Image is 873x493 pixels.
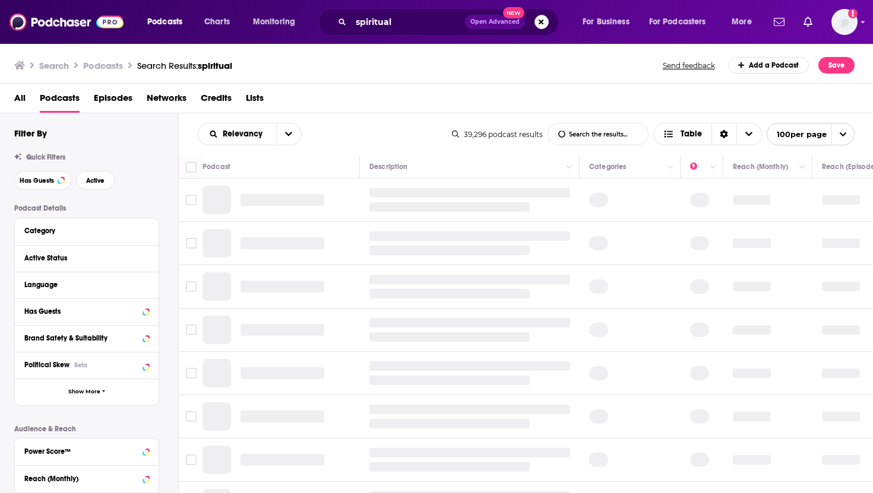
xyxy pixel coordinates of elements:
[186,238,197,249] span: Toggle select row
[24,330,149,345] button: Brand Safety & Suitability
[681,130,702,138] span: Table
[14,425,159,433] p: Audience & Reach
[198,123,302,145] h2: Choose List sort
[201,88,232,113] a: Credits
[74,361,87,369] div: Beta
[767,125,827,144] span: 100 per page
[562,160,577,174] button: Column Actions
[452,130,543,139] div: 39,296 podcast results
[186,454,197,465] span: Toggle select row
[24,361,69,369] span: Political Skew
[186,368,197,379] span: Toggle select row
[246,88,264,113] a: Lists
[24,223,149,238] button: Category
[470,19,520,25] span: Open Advanced
[330,8,570,36] div: Search podcasts, credits, & more...
[86,177,105,184] span: Active
[26,153,65,161] span: Quick Filters
[24,250,149,265] button: Active Status
[690,160,707,174] div: Power Score
[769,12,789,32] a: Show notifications dropdown
[198,130,276,138] button: open menu
[245,12,311,31] button: open menu
[68,389,100,395] span: Show More
[204,14,230,30] span: Charts
[223,130,267,138] span: Relevancy
[728,57,809,74] a: Add a Podcast
[24,304,149,319] button: Has Guests
[641,12,723,31] button: open menu
[276,123,301,145] button: open menu
[14,128,47,139] h2: Filter By
[137,60,232,71] a: Search Results:spiritual
[24,307,139,316] div: Has Guests
[40,88,80,113] a: Podcasts
[24,277,149,292] button: Language
[39,60,69,71] h3: Search
[186,411,197,422] span: Toggle select row
[732,14,752,30] span: More
[137,60,232,71] div: Search Results:
[848,9,858,18] svg: Add a profile image
[24,281,141,289] div: Language
[186,281,197,292] span: Toggle select row
[649,14,706,30] span: For Podcasters
[589,160,626,174] div: Categories
[198,60,232,71] span: spiritual
[653,123,762,145] button: Choose View
[831,9,858,35] button: Show profile menu
[15,379,159,405] button: Show More
[24,254,141,262] div: Active Status
[203,160,230,174] div: Podcast
[723,12,767,31] button: open menu
[583,14,630,30] span: For Business
[831,9,858,35] span: Logged in as rpendrick
[197,12,237,31] a: Charts
[24,357,149,372] button: Political SkewBeta
[818,57,855,74] button: Save
[76,171,115,190] button: Active
[733,160,788,174] div: Reach (Monthly)
[574,12,644,31] button: open menu
[465,15,525,29] button: Open AdvancedNew
[24,475,139,483] div: Reach (Monthly)
[799,12,817,32] a: Show notifications dropdown
[24,447,139,456] div: Power Score™
[795,160,809,174] button: Column Actions
[369,160,407,174] div: Description
[147,88,186,113] a: Networks
[706,160,720,174] button: Column Actions
[20,177,54,184] span: Has Guests
[253,14,295,30] span: Monitoring
[94,88,132,113] a: Episodes
[186,195,197,205] span: Toggle select row
[10,11,124,33] img: Podchaser - Follow, Share and Rate Podcasts
[351,12,465,31] input: Search podcasts, credits, & more...
[831,9,858,35] img: User Profile
[24,227,141,235] div: Category
[14,88,26,113] a: All
[24,334,139,342] div: Brand Safety & Suitability
[147,14,182,30] span: Podcasts
[14,204,159,212] p: Podcast Details
[503,7,524,18] span: New
[14,171,71,190] button: Has Guests
[139,12,198,31] button: open menu
[711,123,736,145] div: Sort Direction
[186,325,197,335] span: Toggle select row
[659,61,719,71] button: Send feedback
[663,160,678,174] button: Column Actions
[83,60,123,71] h3: Podcasts
[767,123,855,145] button: open menu
[24,470,149,485] button: Reach (Monthly)
[24,443,149,458] button: Power Score™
